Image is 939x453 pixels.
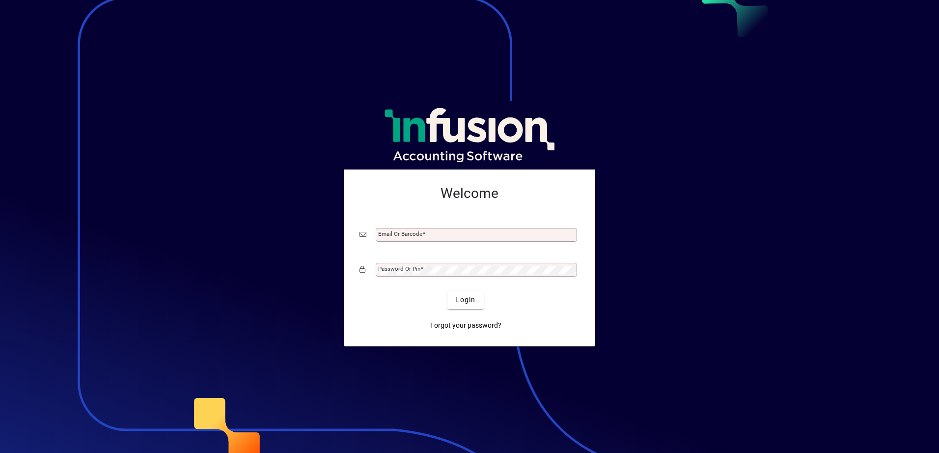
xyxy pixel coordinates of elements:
[426,317,505,335] a: Forgot your password?
[447,291,483,309] button: Login
[455,295,475,305] span: Login
[359,185,580,202] h2: Welcome
[378,265,420,272] mat-label: Password or Pin
[378,230,422,237] mat-label: Email or Barcode
[430,320,501,331] span: Forgot your password?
